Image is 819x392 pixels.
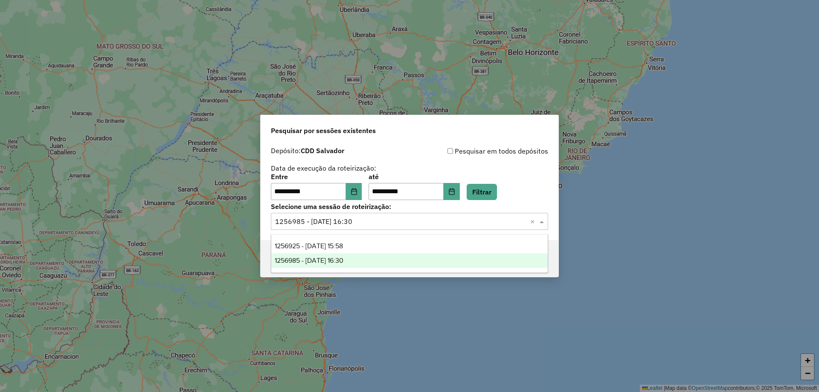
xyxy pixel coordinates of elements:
[530,216,537,226] span: Clear all
[271,125,376,136] span: Pesquisar por sessões existentes
[369,171,459,182] label: até
[409,146,548,156] div: Pesquisar em todos depósitos
[271,171,362,182] label: Entre
[301,146,344,155] strong: CDD Salvador
[275,242,343,250] span: 1256925 - [DATE] 15:58
[346,183,362,200] button: Choose Date
[271,201,548,212] label: Selecione uma sessão de roteirização:
[275,257,343,264] span: 1256985 - [DATE] 16:30
[271,234,548,273] ng-dropdown-panel: Options list
[467,184,497,200] button: Filtrar
[271,145,344,156] label: Depósito:
[271,163,376,173] label: Data de execução da roteirização:
[444,183,460,200] button: Choose Date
